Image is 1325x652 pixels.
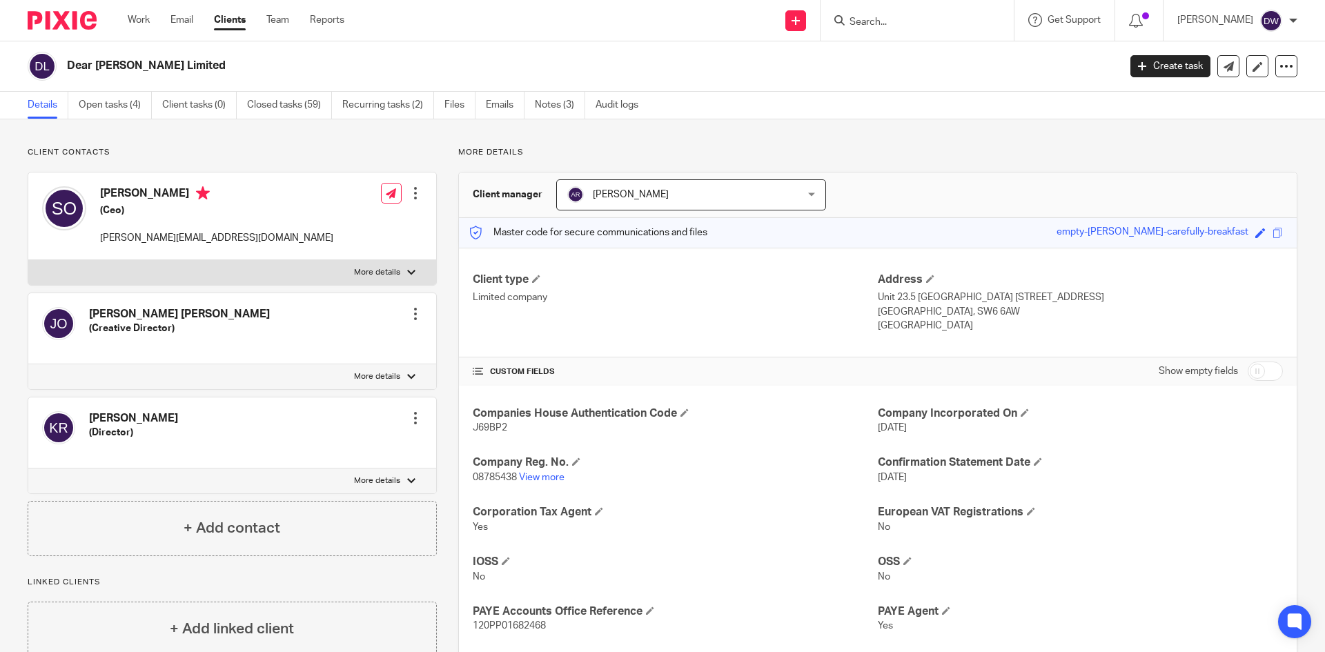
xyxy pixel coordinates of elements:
[1177,13,1253,27] p: [PERSON_NAME]
[67,59,901,73] h2: Dear [PERSON_NAME] Limited
[354,475,400,486] p: More details
[878,604,1283,619] h4: PAYE Agent
[28,147,437,158] p: Client contacts
[878,621,893,631] span: Yes
[473,366,878,377] h4: CUSTOM FIELDS
[596,92,649,119] a: Audit logs
[469,226,707,239] p: Master code for secure communications and files
[42,411,75,444] img: svg%3E
[28,11,97,30] img: Pixie
[89,322,270,335] h5: (Creative Director)
[878,406,1283,421] h4: Company Incorporated On
[444,92,475,119] a: Files
[473,505,878,520] h4: Corporation Tax Agent
[473,188,542,201] h3: Client manager
[89,307,270,322] h4: [PERSON_NAME] [PERSON_NAME]
[473,621,546,631] span: 120PP01682468
[128,13,150,27] a: Work
[473,522,488,532] span: Yes
[878,522,890,532] span: No
[473,455,878,470] h4: Company Reg. No.
[473,555,878,569] h4: IOSS
[473,572,485,582] span: No
[42,186,86,230] img: svg%3E
[100,204,333,217] h5: (Ceo)
[342,92,434,119] a: Recurring tasks (2)
[28,92,68,119] a: Details
[519,473,565,482] a: View more
[1048,15,1101,25] span: Get Support
[878,473,907,482] span: [DATE]
[535,92,585,119] a: Notes (3)
[214,13,246,27] a: Clients
[878,423,907,433] span: [DATE]
[266,13,289,27] a: Team
[878,572,890,582] span: No
[89,426,178,439] h5: (Director)
[878,505,1283,520] h4: European VAT Registrations
[42,307,75,340] img: svg%3E
[28,577,437,588] p: Linked clients
[473,473,517,482] span: 08785438
[878,555,1283,569] h4: OSS
[878,273,1283,287] h4: Address
[1159,364,1238,378] label: Show empty fields
[473,273,878,287] h4: Client type
[310,13,344,27] a: Reports
[486,92,524,119] a: Emails
[1260,10,1282,32] img: svg%3E
[170,13,193,27] a: Email
[878,305,1283,319] p: [GEOGRAPHIC_DATA], SW6 6AW
[79,92,152,119] a: Open tasks (4)
[878,455,1283,470] h4: Confirmation Statement Date
[170,618,294,640] h4: + Add linked client
[28,52,57,81] img: svg%3E
[878,319,1283,333] p: [GEOGRAPHIC_DATA]
[247,92,332,119] a: Closed tasks (59)
[100,186,333,204] h4: [PERSON_NAME]
[473,290,878,304] p: Limited company
[567,186,584,203] img: svg%3E
[473,604,878,619] h4: PAYE Accounts Office Reference
[1130,55,1210,77] a: Create task
[458,147,1297,158] p: More details
[184,517,280,539] h4: + Add contact
[89,411,178,426] h4: [PERSON_NAME]
[593,190,669,199] span: [PERSON_NAME]
[354,267,400,278] p: More details
[354,371,400,382] p: More details
[878,290,1283,304] p: Unit 23.5 [GEOGRAPHIC_DATA] [STREET_ADDRESS]
[473,423,507,433] span: J69BP2
[196,186,210,200] i: Primary
[1057,225,1248,241] div: empty-[PERSON_NAME]-carefully-breakfast
[100,231,333,245] p: [PERSON_NAME][EMAIL_ADDRESS][DOMAIN_NAME]
[848,17,972,29] input: Search
[162,92,237,119] a: Client tasks (0)
[473,406,878,421] h4: Companies House Authentication Code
